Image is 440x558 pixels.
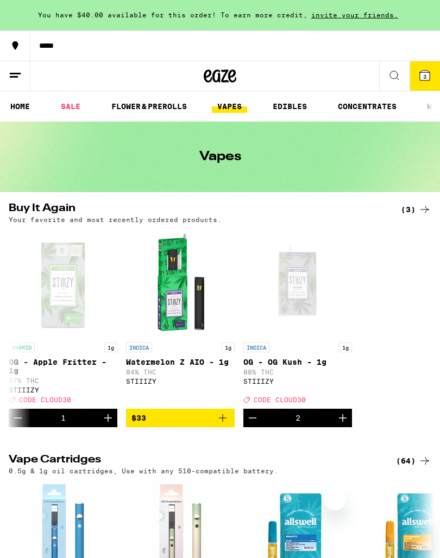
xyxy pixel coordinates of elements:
a: Open page for OG - OG Kush - 1g from STIIIZY [243,229,352,409]
a: (64) [396,454,431,467]
p: 84% THC [126,369,235,376]
button: 3 [410,61,440,91]
div: 2 [296,414,300,422]
span: CODE CLOUD30 [254,396,306,403]
img: STIIIZY - Watermelon Z AIO - 1g [126,229,235,337]
a: FLOWER & PREROLLS [106,100,192,113]
h2: Buy It Again [9,203,378,216]
p: INDICA [126,343,152,352]
p: HYBRID [9,343,35,352]
button: Increment [99,409,117,427]
a: CONCENTRATES [332,100,402,113]
button: Decrement [9,409,27,427]
span: CODE CLOUD30 [19,396,71,403]
a: VAPES [212,100,247,113]
p: OG - Apple Fritter - 1g [9,358,117,375]
div: STIIIZY [126,378,235,385]
a: Open page for OG - Apple Fritter - 1g from STIIIZY [9,229,117,409]
h1: Vapes [199,150,241,163]
div: 1 [61,414,66,422]
button: Add to bag [126,409,235,427]
p: 1g [104,343,117,352]
p: Your favorite and most recently ordered products. [9,216,222,223]
p: 0.5g & 1g oil cartridges, Use with any 510-compatible battery. [9,467,278,474]
span: 3 [423,73,426,80]
iframe: Button to launch messaging window [397,515,431,549]
p: 87% THC [9,377,117,384]
span: You have $40.00 available for this order! To earn more credit, [38,11,307,18]
h2: Vape Cartridges [9,454,378,467]
div: STIIIZY [243,378,352,385]
button: Increment [334,409,352,427]
a: (3) [401,203,431,216]
span: invite your friends. [307,11,402,18]
p: OG - OG Kush - 1g [243,358,352,366]
p: 1g [339,343,352,352]
a: Open page for Watermelon Z AIO - 1g from STIIIZY [126,229,235,409]
p: 1g [222,343,235,352]
p: Watermelon Z AIO - 1g [126,358,235,366]
button: Decrement [243,409,262,427]
a: HOME [5,100,35,113]
span: $33 [131,414,146,422]
p: INDICA [243,343,269,352]
p: 88% THC [243,369,352,376]
a: EDIBLES [267,100,312,113]
div: STIIIZY [9,386,117,394]
iframe: Close message [324,489,346,510]
a: SALE [55,100,86,113]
